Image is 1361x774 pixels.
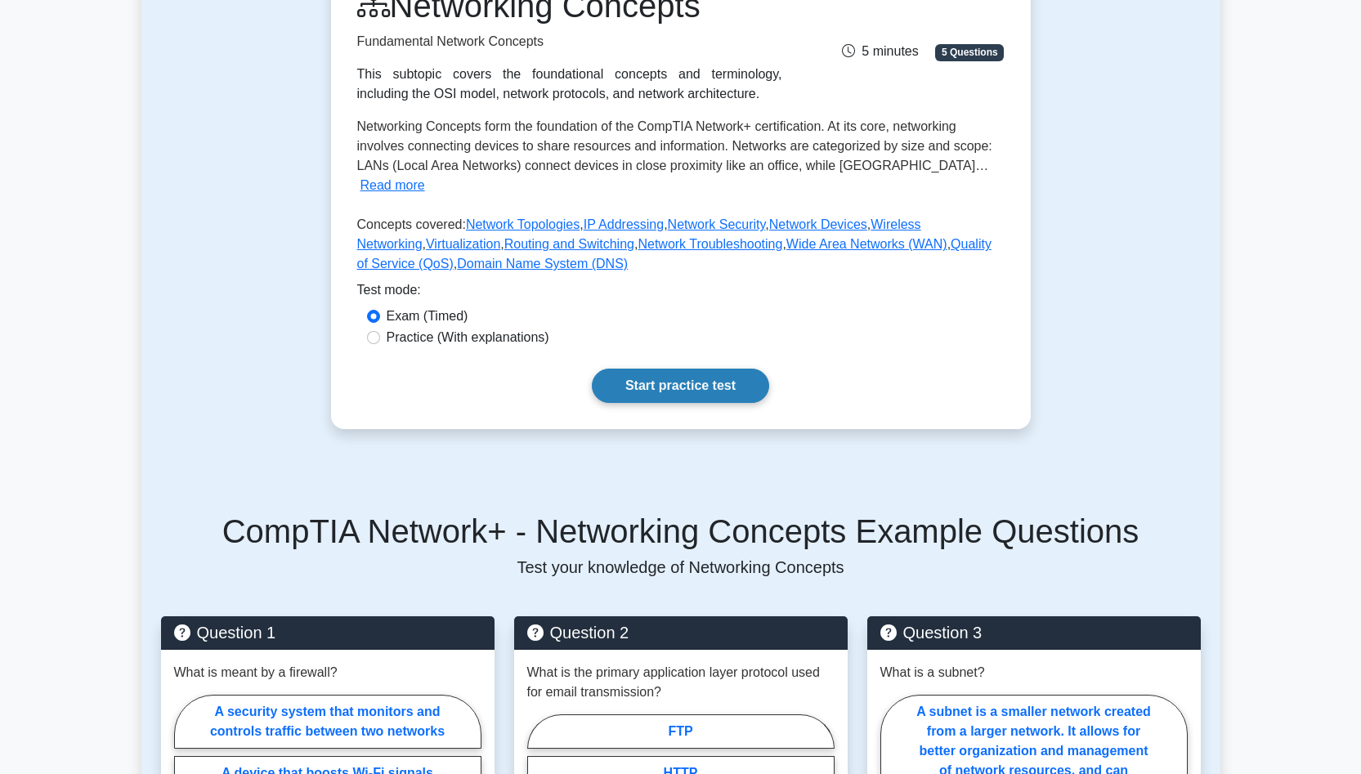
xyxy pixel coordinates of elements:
[504,237,634,251] a: Routing and Switching
[842,44,918,58] span: 5 minutes
[592,369,769,403] a: Start practice test
[638,237,782,251] a: Network Troubleshooting
[161,512,1201,551] h5: CompTIA Network+ - Networking Concepts Example Questions
[357,65,782,104] div: This subtopic covers the foundational concepts and terminology, including the OSI model, network ...
[527,714,835,749] label: FTP
[786,237,947,251] a: Wide Area Networks (WAN)
[357,119,992,172] span: Networking Concepts form the foundation of the CompTIA Network+ certification. At its core, netwo...
[880,623,1188,642] h5: Question 3
[935,44,1004,60] span: 5 Questions
[357,280,1005,306] div: Test mode:
[360,176,425,195] button: Read more
[357,32,782,51] p: Fundamental Network Concepts
[769,217,867,231] a: Network Devices
[584,217,664,231] a: IP Addressing
[357,215,1005,280] p: Concepts covered: , , , , , , , , , ,
[174,623,481,642] h5: Question 1
[668,217,766,231] a: Network Security
[527,623,835,642] h5: Question 2
[527,663,835,702] p: What is the primary application layer protocol used for email transmission?
[466,217,580,231] a: Network Topologies
[880,663,985,682] p: What is a subnet?
[387,306,468,326] label: Exam (Timed)
[161,557,1201,577] p: Test your knowledge of Networking Concepts
[457,257,628,271] a: Domain Name System (DNS)
[387,328,549,347] label: Practice (With explanations)
[426,237,500,251] a: Virtualization
[174,663,338,682] p: What is meant by a firewall?
[174,695,481,749] label: A security system that monitors and controls traffic between two networks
